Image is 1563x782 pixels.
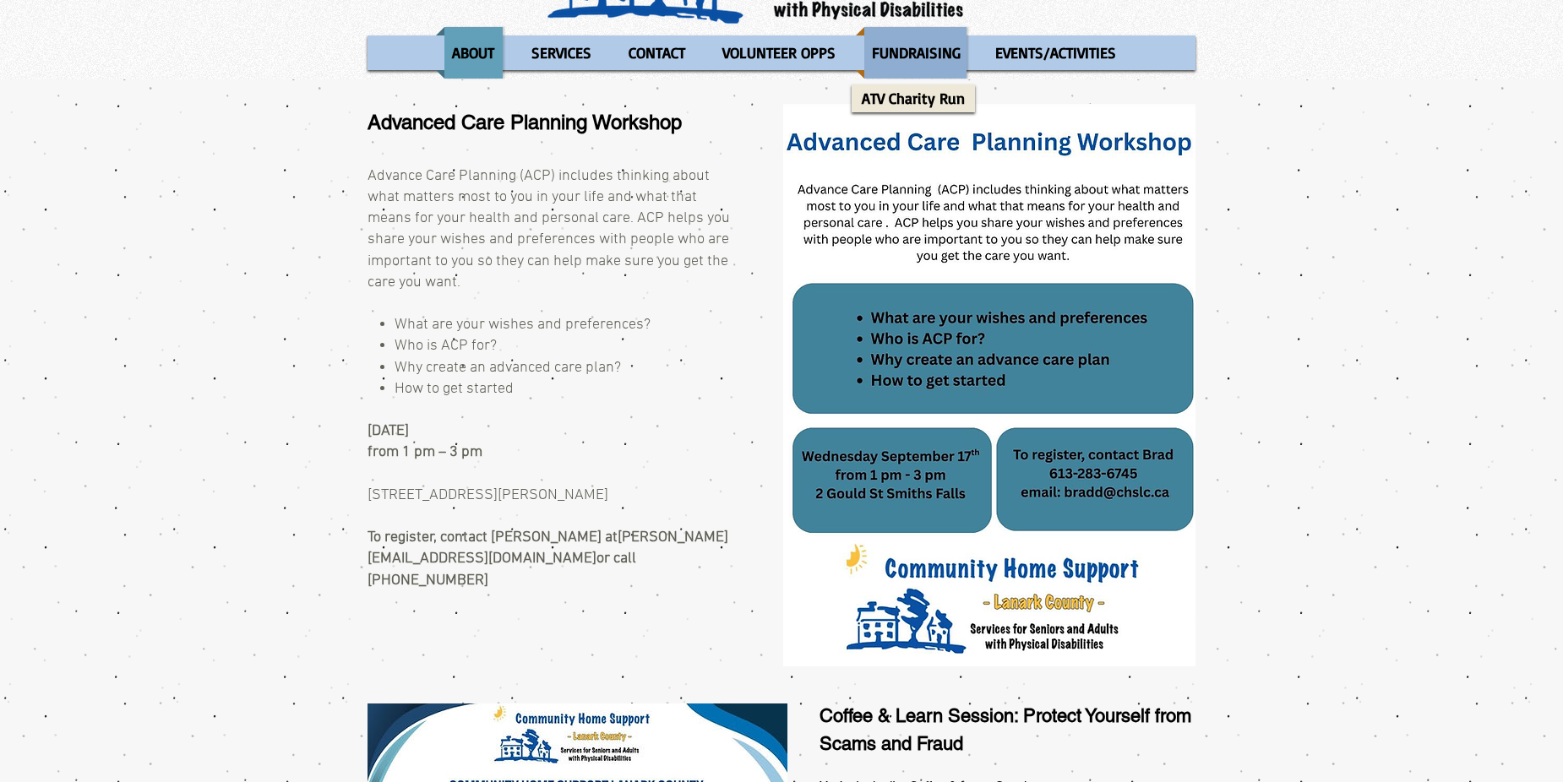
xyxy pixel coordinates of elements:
[368,27,1195,79] nav: Site
[368,167,730,291] span: Advance Care Planning (ACP) includes thinking about what matters most to you in your life and wha...
[979,27,1132,79] a: EVENTS/ACTIVITIES
[395,316,651,334] span: What are your wishes and preferences?
[368,486,608,504] span: [STREET_ADDRESS][PERSON_NAME]
[515,27,607,79] a: SERVICES
[852,84,975,112] a: ATV Charity Run
[395,337,497,355] span: Who is ACP for?
[612,27,702,79] a: CONTACT
[524,27,599,79] p: SERVICES
[395,380,514,398] span: How to get started ​
[864,27,968,79] p: FUNDRAISING
[395,359,621,377] span: Why create an advanced care plan?
[715,27,843,79] p: VOLUNTEER OPPS
[856,27,975,79] a: FUNDRAISING
[621,27,693,79] p: CONTACT
[706,27,852,79] a: VOLUNTEER OPPS
[368,529,728,589] span: To register, contact [PERSON_NAME] at or call [PHONE_NUMBER]
[783,104,1195,666] img: Advanced-Care-Planning-seminar.png
[444,27,502,79] p: ABOUT
[854,84,972,112] p: ATV Charity Run
[988,27,1124,79] p: EVENTS/ACTIVITIES
[436,27,511,79] a: ABOUT
[820,705,1191,754] span: Coffee & Learn Session: Protect Yourself from Scams and Fraud
[368,111,682,133] span: Advanced Care Planning Workshop
[368,422,482,461] span: [DATE] from 1 pm – 3 pm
